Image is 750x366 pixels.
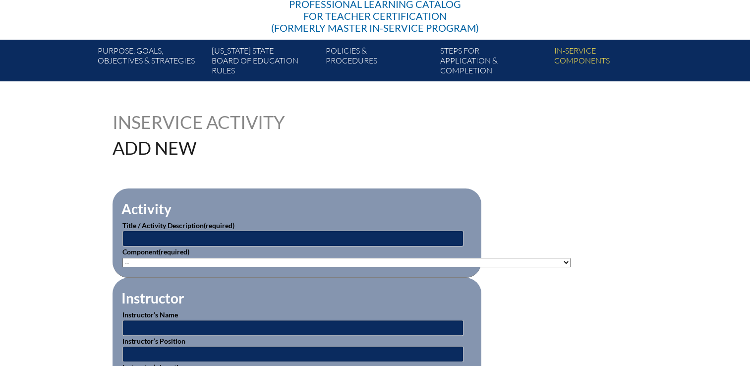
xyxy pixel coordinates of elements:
[208,44,322,81] a: [US_STATE] StateBoard of Education rules
[113,113,312,131] h1: Inservice Activity
[113,139,438,157] h1: Add New
[159,247,189,256] span: (required)
[122,310,178,319] label: Instructor’s Name
[122,247,189,256] label: Component
[303,10,447,22] span: for Teacher Certification
[550,44,664,81] a: In-servicecomponents
[93,44,207,81] a: Purpose, goals,objectives & strategies
[436,44,550,81] a: Steps forapplication & completion
[120,290,185,306] legend: Instructor
[204,221,234,230] span: (required)
[122,258,571,267] select: activity_component[data][]
[120,200,173,217] legend: Activity
[122,221,234,230] label: Title / Activity Description
[122,337,185,345] label: Instructor’s Position
[322,44,436,81] a: Policies &Procedures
